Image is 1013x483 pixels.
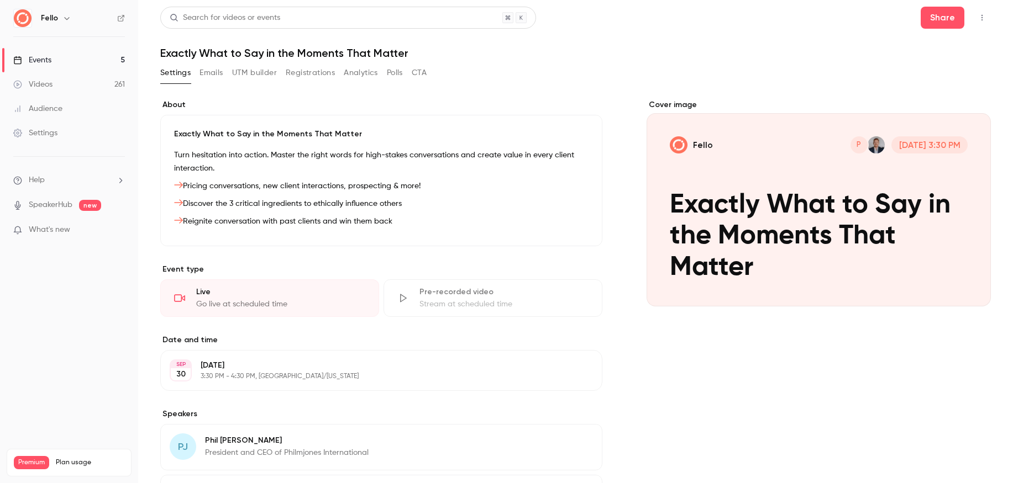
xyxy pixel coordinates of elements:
[205,435,369,446] p: Phil [PERSON_NAME]
[160,46,991,60] h1: Exactly What to Say in the Moments That Matter
[13,103,62,114] div: Audience
[29,29,122,38] div: Domain: [DOMAIN_NAME]
[174,182,183,188] img: Orange Arrow
[200,64,223,82] button: Emails
[13,174,125,186] li: help-dropdown-opener
[160,424,602,470] div: PJPhil [PERSON_NAME]President and CEO of Philmjones International
[160,264,602,275] p: Event type
[647,99,991,110] label: Cover image
[18,18,27,26] img: logo_orange.svg
[56,458,124,467] span: Plan usage
[29,199,72,211] a: SpeakerHub
[13,79,53,90] div: Videos
[201,372,544,381] p: 3:30 PM - 4:30 PM, [GEOGRAPHIC_DATA]/[US_STATE]
[13,128,57,139] div: Settings
[14,9,32,27] img: Fello
[13,55,51,66] div: Events
[41,13,58,24] h6: Fello
[110,64,119,73] img: tab_keywords_by_traffic_grey.svg
[160,408,602,420] label: Speakers
[29,174,45,186] span: Help
[419,299,589,310] div: Stream at scheduled time
[196,286,365,298] div: Live
[196,299,365,310] div: Go live at scheduled time
[31,18,54,26] div: v 4.0.25
[232,64,277,82] button: UTM builder
[174,197,589,210] p: Discover the 3 critical ingredients to ethically influence others
[921,7,964,29] button: Share
[174,148,589,175] p: Turn hesitation into action. Master the right words for high-stakes conversations and create valu...
[178,439,188,454] span: PJ
[160,279,379,317] div: LiveGo live at scheduled time
[286,64,335,82] button: Registrations
[122,65,186,72] div: Keywords by Traffic
[419,286,589,298] div: Pre-recorded video
[174,129,589,140] p: Exactly What to Say in the Moments That Matter
[18,29,27,38] img: website_grey.svg
[14,456,49,469] span: Premium
[112,225,125,235] iframe: Noticeable Trigger
[29,224,70,236] span: What's new
[205,447,369,458] p: President and CEO of Philmjones International
[647,99,991,306] section: Cover image
[174,179,589,193] p: Pricing conversations, new client interactions, prospecting & more!
[160,64,191,82] button: Settings
[160,335,602,346] label: Date and time
[30,64,39,73] img: tab_domain_overview_orange.svg
[171,360,191,368] div: SEP
[42,65,99,72] div: Domain Overview
[160,99,602,110] label: About
[201,360,544,371] p: [DATE]
[174,199,183,206] img: Orange Arrow
[344,64,378,82] button: Analytics
[174,217,183,224] img: Orange Arrow
[384,279,602,317] div: Pre-recorded videoStream at scheduled time
[387,64,403,82] button: Polls
[170,12,280,24] div: Search for videos or events
[174,215,589,228] p: Reignite conversation with past clients and win them back
[79,200,101,211] span: new
[176,369,186,380] p: 30
[412,64,427,82] button: CTA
